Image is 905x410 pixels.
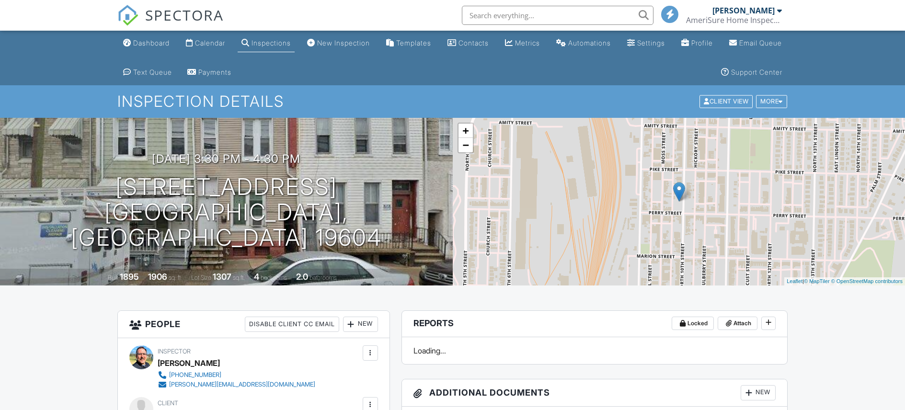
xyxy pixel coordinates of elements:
[515,39,540,47] div: Metrics
[118,311,389,338] h3: People
[117,13,224,33] a: SPECTORA
[787,278,802,284] a: Leaflet
[15,174,437,250] h1: [STREET_ADDRESS] [GEOGRAPHIC_DATA], [GEOGRAPHIC_DATA] 19604
[158,399,178,407] span: Client
[158,348,191,355] span: Inspector
[458,39,489,47] div: Contacts
[152,152,300,165] h3: [DATE] 3:30 pm - 4:30 pm
[133,39,170,47] div: Dashboard
[296,272,308,282] div: 2.0
[233,274,245,281] span: sq.ft.
[120,272,139,282] div: 1895
[501,34,544,52] a: Metrics
[303,34,374,52] a: New Inspection
[238,34,295,52] a: Inspections
[699,97,755,104] a: Client View
[677,34,717,52] a: Company Profile
[182,34,229,52] a: Calendar
[169,381,315,388] div: [PERSON_NAME][EMAIL_ADDRESS][DOMAIN_NAME]
[731,68,782,76] div: Support Center
[402,379,788,407] h3: Additional Documents
[158,370,315,380] a: [PHONE_NUMBER]
[133,68,172,76] div: Text Queue
[108,274,118,281] span: Built
[784,277,905,285] div: |
[686,15,782,25] div: AmeriSure Home Inspection
[191,274,211,281] span: Lot Size
[213,272,231,282] div: 1307
[119,64,176,81] a: Text Queue
[568,39,611,47] div: Automations
[148,272,167,282] div: 1906
[195,39,225,47] div: Calendar
[198,68,231,76] div: Payments
[725,34,786,52] a: Email Queue
[462,6,653,25] input: Search everything...
[804,278,830,284] a: © MapTiler
[117,93,788,110] h1: Inspection Details
[261,274,287,281] span: bedrooms
[183,64,235,81] a: Payments
[169,274,182,281] span: sq. ft.
[158,356,220,370] div: [PERSON_NAME]
[158,380,315,389] a: [PERSON_NAME][EMAIL_ADDRESS][DOMAIN_NAME]
[717,64,786,81] a: Support Center
[831,278,903,284] a: © OpenStreetMap contributors
[637,39,665,47] div: Settings
[552,34,615,52] a: Automations (Basic)
[169,371,221,379] div: [PHONE_NUMBER]
[145,5,224,25] span: SPECTORA
[309,274,337,281] span: bathrooms
[382,34,435,52] a: Templates
[245,317,339,332] div: Disable Client CC Email
[712,6,775,15] div: [PERSON_NAME]
[444,34,493,52] a: Contacts
[252,39,291,47] div: Inspections
[741,385,776,400] div: New
[343,317,378,332] div: New
[691,39,713,47] div: Profile
[739,39,782,47] div: Email Queue
[699,95,753,108] div: Client View
[119,34,173,52] a: Dashboard
[396,39,431,47] div: Templates
[458,124,473,138] a: Zoom in
[254,272,259,282] div: 4
[756,95,787,108] div: More
[317,39,370,47] div: New Inspection
[117,5,138,26] img: The Best Home Inspection Software - Spectora
[623,34,669,52] a: Settings
[458,138,473,152] a: Zoom out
